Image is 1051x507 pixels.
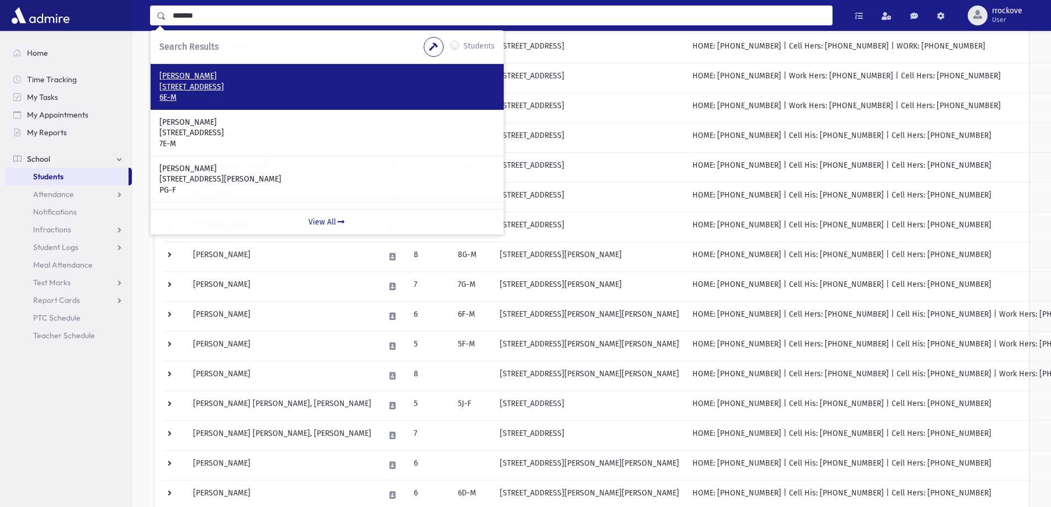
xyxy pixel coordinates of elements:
td: 8G-M [451,242,493,271]
td: 7 [407,420,451,450]
p: [PERSON_NAME] [159,117,495,128]
td: [PERSON_NAME] [186,301,378,331]
span: My Reports [27,127,67,137]
td: 8 [407,361,451,391]
td: 7G-M [451,271,493,301]
a: Notifications [4,203,132,221]
span: School [27,154,50,164]
p: [PERSON_NAME] [159,71,495,82]
a: School [4,150,132,168]
a: My Reports [4,124,132,141]
p: 7E-M [159,138,495,150]
a: Student Logs [4,238,132,256]
p: [STREET_ADDRESS] [159,127,495,138]
td: [PERSON_NAME] [PERSON_NAME], [PERSON_NAME] [186,391,378,420]
a: PTC Schedule [4,309,132,327]
img: AdmirePro [9,4,72,26]
p: 6E-M [159,92,495,103]
td: [STREET_ADDRESS] [493,182,686,212]
span: rrockove [992,7,1022,15]
td: [STREET_ADDRESS][PERSON_NAME][PERSON_NAME] [493,361,686,391]
a: Time Tracking [4,71,132,88]
span: Report Cards [33,295,80,305]
a: My Appointments [4,106,132,124]
td: 6 [407,450,451,480]
td: [STREET_ADDRESS] [493,420,686,450]
span: Teacher Schedule [33,330,95,340]
td: [STREET_ADDRESS] [493,152,686,182]
td: [STREET_ADDRESS] [493,93,686,122]
td: [PERSON_NAME] [186,361,378,391]
td: 8 [407,242,451,271]
label: Students [463,40,495,54]
a: Report Cards [4,291,132,309]
span: Search Results [159,41,218,52]
td: [STREET_ADDRESS] [493,391,686,420]
td: [STREET_ADDRESS][PERSON_NAME] [493,242,686,271]
span: User [992,15,1022,24]
a: Meal Attendance [4,256,132,274]
td: [STREET_ADDRESS] [493,212,686,242]
span: PTC Schedule [33,313,81,323]
a: [PERSON_NAME] [STREET_ADDRESS] 7E-M [159,117,495,150]
span: Attendance [33,189,74,199]
td: [PERSON_NAME] [186,450,378,480]
a: [PERSON_NAME] [STREET_ADDRESS][PERSON_NAME] PG-F [159,163,495,196]
a: Students [4,168,129,185]
a: View All [151,209,504,234]
span: Notifications [33,207,77,217]
td: 5J-F [451,391,493,420]
a: [PERSON_NAME] [STREET_ADDRESS] 6E-M [159,71,495,103]
td: 7 [407,271,451,301]
span: Time Tracking [27,74,77,84]
a: Home [4,44,132,62]
td: [PERSON_NAME] [186,271,378,301]
span: My Tasks [27,92,58,102]
td: [STREET_ADDRESS] [493,63,686,93]
td: [STREET_ADDRESS][PERSON_NAME][PERSON_NAME] [493,301,686,331]
td: 5 [407,391,451,420]
td: [STREET_ADDRESS][PERSON_NAME][PERSON_NAME] [493,331,686,361]
input: Search [166,6,832,25]
span: Students [33,172,63,182]
span: Student Logs [33,242,78,252]
td: [STREET_ADDRESS][PERSON_NAME][PERSON_NAME] [493,450,686,480]
td: [STREET_ADDRESS][PERSON_NAME] [493,271,686,301]
td: [PERSON_NAME] [186,331,378,361]
span: Meal Attendance [33,260,93,270]
td: 6F-M [451,301,493,331]
p: [STREET_ADDRESS] [159,82,495,93]
td: [STREET_ADDRESS] [493,122,686,152]
td: [STREET_ADDRESS] [493,33,686,63]
a: Teacher Schedule [4,327,132,344]
p: PG-F [159,185,495,196]
a: Attendance [4,185,132,203]
p: [STREET_ADDRESS][PERSON_NAME] [159,174,495,185]
span: Test Marks [33,277,71,287]
td: [PERSON_NAME] [186,242,378,271]
a: Test Marks [4,274,132,291]
td: 5F-M [451,331,493,361]
span: My Appointments [27,110,88,120]
td: 6 [407,301,451,331]
a: Infractions [4,221,132,238]
span: Home [27,48,48,58]
a: My Tasks [4,88,132,106]
span: Infractions [33,225,71,234]
p: [PERSON_NAME] [159,163,495,174]
td: 5 [407,331,451,361]
td: [PERSON_NAME] [PERSON_NAME], [PERSON_NAME] [186,420,378,450]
